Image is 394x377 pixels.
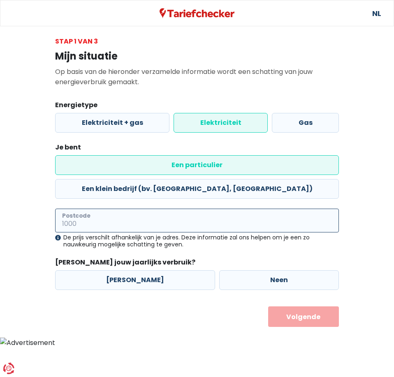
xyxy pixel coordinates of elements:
label: [PERSON_NAME] [55,270,215,290]
label: Neen [219,270,339,290]
h1: Mijn situatie [55,51,339,62]
label: Elektriciteit [174,113,268,133]
a: NL [372,0,380,26]
label: Een particulier [55,155,339,175]
legend: [PERSON_NAME] jouw jaarlijks verbruik? [55,257,339,270]
div: De prijs verschilt afhankelijk van je adres. Deze informatie zal ons helpen om je een zo nauwkeur... [55,234,339,248]
label: Gas [272,113,339,133]
legend: Je bent [55,143,339,155]
input: 1000 [55,209,339,232]
p: Op basis van de hieronder verzamelde informatie wordt een schatting van jouw energieverbruik gema... [55,67,339,87]
img: Tariefchecker logo [160,8,234,18]
legend: Energietype [55,100,339,113]
label: Een klein bedrijf (bv. [GEOGRAPHIC_DATA], [GEOGRAPHIC_DATA]) [55,179,339,199]
label: Elektriciteit + gas [55,113,169,133]
div: Stap 1 van 3 [55,36,339,46]
button: Volgende [268,306,339,327]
